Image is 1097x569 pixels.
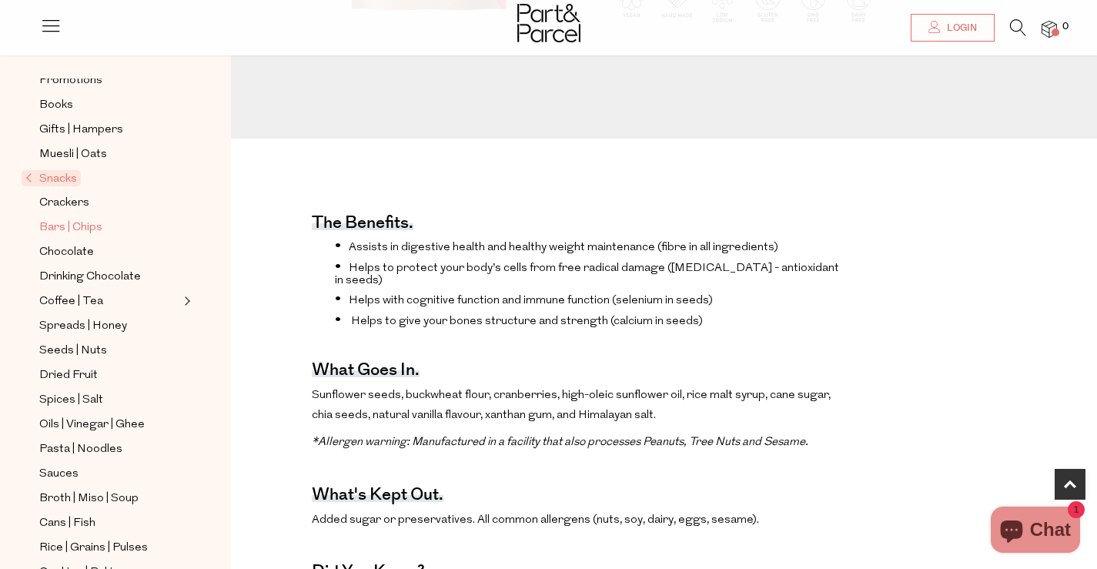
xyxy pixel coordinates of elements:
a: Broth | Miso | Soup [39,489,179,508]
button: Expand/Collapse Coffee | Tea [180,292,191,310]
a: Gifts | Hampers [39,120,179,139]
a: Dried Fruit [39,366,179,385]
span: Pasta | Noodles [39,440,122,459]
a: Crackers [39,193,179,213]
img: Part&Parcel [517,4,580,42]
a: Chocolate [39,243,179,262]
span: Drinking Chocolate [39,268,141,286]
span: Muesli | Oats [39,146,107,164]
a: Login [911,14,995,42]
span: Gifts | Hampers [39,121,123,139]
li: Helps with cognitive function and immune function (selenium in seeds) [335,292,849,307]
em: *Allergen warning: Manufactured in a facility that also processes Peanuts, Tree Nuts and Sesame. [312,437,808,448]
a: Promotions [39,71,179,90]
a: Sauces [39,464,179,484]
h4: What goes in. [312,367,420,377]
span: Spreads | Honey [39,317,127,336]
a: Cans | Fish [39,514,179,533]
span: Spices | Salt [39,391,103,410]
a: Oils | Vinegar | Ghee [39,415,179,434]
span: Cans | Fish [39,514,95,533]
a: Snacks [25,169,179,188]
p: Sunflower seeds, buckwheat flour, cranberries, high-oleic sunflower oil, rice malt syrup, cane su... [312,386,849,425]
a: Pasta | Noodles [39,440,179,459]
span: Helps to give your bones structure and strength (calcium in seeds) [351,316,703,327]
span: Rice | Grains | Pulses [39,539,148,557]
span: 0 [1059,20,1072,34]
span: Dried Fruit [39,367,98,385]
a: Bars | Chips [39,218,179,237]
a: Rice | Grains | Pulses [39,538,179,557]
li: Assists in digestive health and healthy weight maintenance (fibre in all ingredients) [335,239,849,254]
a: Spices | Salt [39,390,179,410]
a: Spreads | Honey [39,316,179,336]
span: Helps to protect your body’s cells from free radical damage ([MEDICAL_DATA] - antioxidant in seeds) [335,263,839,286]
span: Crackers [39,194,89,213]
a: Coffee | Tea [39,292,179,311]
a: Drinking Chocolate [39,267,179,286]
span: Snacks [22,170,81,186]
span: Bars | Chips [39,219,102,237]
span: Coffee | Tea [39,293,103,311]
span: Login [943,22,977,35]
span: Oils | Vinegar | Ghee [39,416,145,434]
a: 0 [1042,21,1057,37]
span: Sauces [39,465,79,484]
span: Promotions [39,72,102,90]
a: Seeds | Nuts [39,341,179,360]
h4: What's kept out. [312,491,443,502]
span: Books [39,96,73,115]
a: Books [39,95,179,115]
span: Seeds | Nuts [39,342,107,360]
span: Broth | Miso | Soup [39,490,139,508]
span: Chocolate [39,243,94,262]
span: Added sugar or preservatives. All common allergens (nuts, soy, dairy, eggs, sesame). [312,514,759,526]
inbox-online-store-chat: Shopify online store chat [986,507,1085,557]
h4: The benefits. [312,219,413,230]
a: Muesli | Oats [39,145,179,164]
